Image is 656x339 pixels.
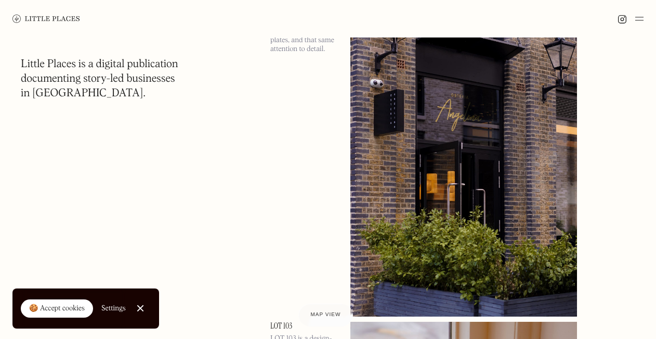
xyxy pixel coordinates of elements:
div: 🍪 Accept cookies [29,304,85,314]
a: LOT 103 [270,322,338,330]
div: Settings [101,305,126,312]
a: Map view [298,304,353,327]
a: Close Cookie Popup [130,298,151,319]
a: Settings [101,297,126,320]
span: Map view [311,312,341,318]
h1: Little Places is a digital publication documenting story-led businesses in [GEOGRAPHIC_DATA]. [21,57,178,101]
a: 🍪 Accept cookies [21,299,93,318]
